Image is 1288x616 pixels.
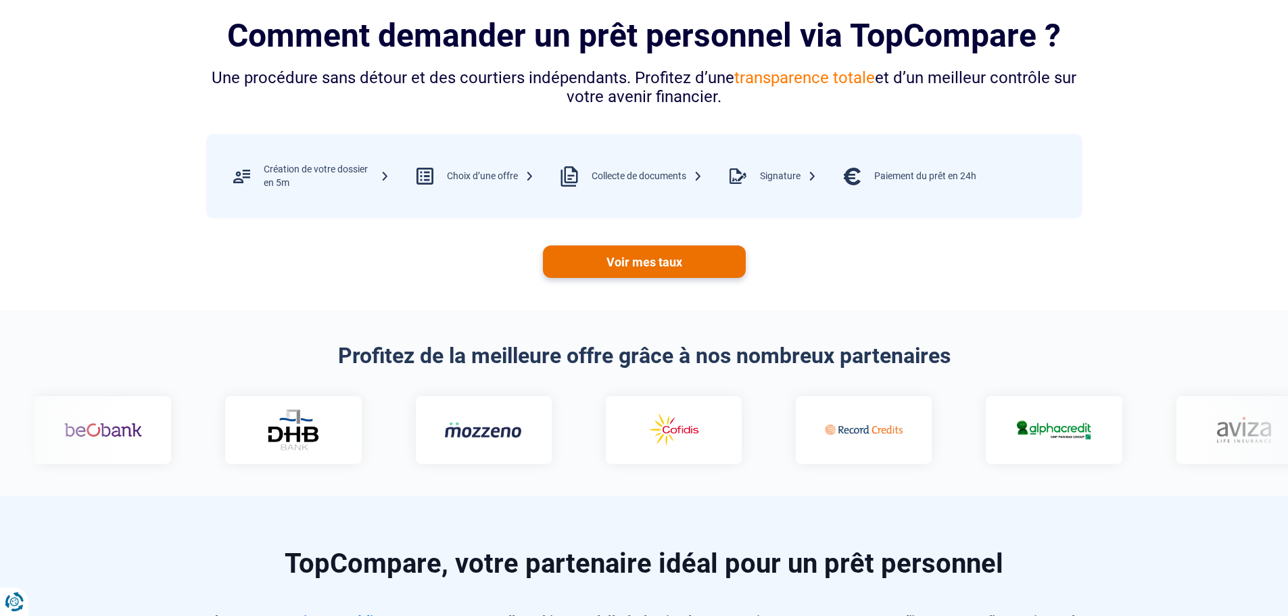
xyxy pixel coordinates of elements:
img: Beobank [57,410,135,450]
div: Collecte de documents [592,170,702,183]
img: Alphacredit [1008,418,1086,442]
div: Signature [760,170,817,183]
div: Paiement du prêt en 24h [874,170,976,183]
h2: Comment demander un prêt personnel via TopCompare ? [206,17,1082,54]
h2: Profitez de la meilleure offre grâce à nos nombreux partenaires [206,343,1082,369]
h2: TopCompare, votre partenaire idéal pour un prêt personnel [206,550,1082,577]
img: Record credits [818,410,896,450]
div: Choix d’une offre [447,170,534,183]
img: Mozzeno [438,421,516,438]
a: Voir mes taux [543,245,746,278]
img: Cofidis [628,410,706,450]
img: DHB Bank [260,409,314,450]
div: Une procédure sans détour et des courtiers indépendants. Profitez d’une et d’un meilleur contrôle... [206,68,1082,108]
span: transparence totale [734,68,875,87]
div: Création de votre dossier en 5m [264,163,389,189]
